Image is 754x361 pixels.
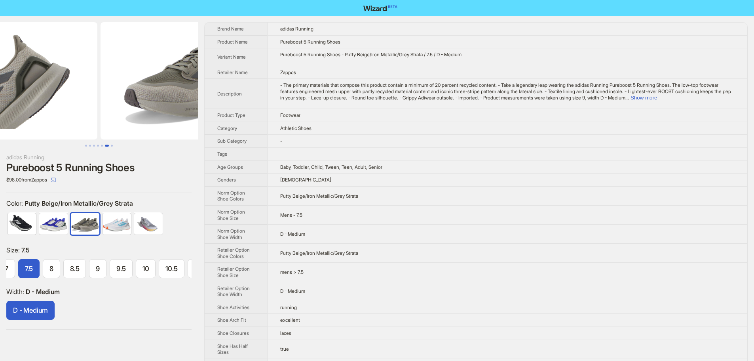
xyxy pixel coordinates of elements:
span: Baby, Toddler, Child, Tween, Teen, Adult, Senior [280,164,382,170]
span: 7.5 [25,265,33,273]
img: Pureboost 5 Running Shoes Pureboost 5 Running Shoes - Putty Beige/Iron Metallic/Grey Strata / 7.5... [101,22,278,139]
span: Width : [6,288,26,296]
button: Go to slide 6 [105,145,109,147]
button: Go to slide 3 [93,145,95,147]
span: Product Name [217,39,248,45]
span: Variant Name [217,54,246,60]
span: Athletic Shoes [280,125,311,131]
img: Putty Beige/Iron Metallic/Grey Strata [71,213,99,235]
span: Size : [6,246,21,254]
span: Putty Beige/Iron Metallic/Grey Strata [280,250,358,256]
span: Sub Category [217,138,247,144]
div: - The primary materials that compose this product contain a minimum of 20 percent recycled conten... [280,82,735,101]
span: 8.5 [70,265,80,273]
span: - [280,138,282,144]
img: Lucid Blue/White/Collegiate Green [39,213,68,235]
label: available [6,301,55,320]
span: Genders [217,177,236,183]
span: D - Medium [13,306,48,314]
button: Expand [631,95,657,101]
label: available [8,212,36,234]
span: 10.5 [165,265,177,273]
span: 7 [5,265,8,273]
label: available [43,259,60,278]
span: Category [217,125,237,131]
span: Zappos [280,69,296,75]
span: Retailer Name [217,69,248,75]
span: Norm Option Shoe Colors [217,190,245,202]
div: Pureboost 5 Running Shoes - Putty Beige/Iron Metallic/Grey Strata / 7.5 / D - Medium [280,52,735,58]
button: Go to slide 5 [101,145,103,147]
span: running [280,304,297,310]
span: adidas Running [280,26,313,32]
span: Age Groups [217,164,243,170]
img: White/Silver Metallic/Spark [134,213,163,235]
span: Norm Option Shoe Width [217,228,245,240]
img: Black/White/Grey [8,213,36,235]
span: [DEMOGRAPHIC_DATA] [280,177,331,183]
span: 7.5 [21,246,30,254]
span: 8 [49,265,53,273]
span: ... [625,95,629,101]
span: Shoe Closures [217,330,249,336]
span: 9 [96,265,100,273]
span: D - Medium [26,288,60,296]
span: Norm Option Shoe Size [217,209,245,221]
span: Retailer Option Shoe Size [217,266,250,278]
span: - The primary materials that compose this product contain a minimum of 20 percent recycled conten... [280,82,731,100]
label: available [134,212,163,234]
span: Color : [6,199,25,207]
div: adidas Running [6,153,192,162]
label: available [63,259,86,278]
span: Shoe Activities [217,304,249,310]
span: Tags [217,151,227,157]
span: Footwear [280,112,300,118]
span: Mens - 7.5 [280,212,302,218]
button: Go to slide 1 [85,145,87,147]
label: available [18,259,40,278]
label: available [136,259,156,278]
label: available [188,259,206,278]
span: Putty Beige/Iron Metallic/Grey Strata [25,199,133,207]
span: Product Type [217,112,245,118]
span: true [280,346,289,352]
label: available [110,259,133,278]
div: $98.00 from Zappos [6,174,192,186]
span: D - Medium [280,288,305,294]
span: D - Medium [280,231,305,237]
span: Retailer Option Shoe Colors [217,247,250,259]
span: mens > 7.5 [280,269,304,275]
label: available [103,212,131,234]
label: available [71,212,99,234]
img: White/Preloved Ink/Impact Orange [103,213,131,235]
label: available [159,259,184,278]
span: select [51,178,56,182]
span: excellent [280,317,300,323]
span: 10 [142,265,149,273]
button: Go to slide 4 [97,145,99,147]
span: Description [217,91,242,97]
span: Shoe Has Half Sizes [217,343,248,355]
button: Go to slide 2 [89,145,91,147]
span: Brand Name [217,26,244,32]
label: available [89,259,106,278]
span: Pureboost 5 Running Shoes [280,39,340,45]
div: Pureboost 5 Running Shoes [6,162,192,174]
span: laces [280,330,291,336]
span: Retailer Option Shoe Width [217,285,250,298]
span: 9.5 [116,265,126,273]
span: Shoe Arch Fit [217,317,246,323]
button: Go to slide 7 [111,145,113,147]
label: available [39,212,68,234]
span: Putty Beige/Iron Metallic/Grey Strata [280,193,358,199]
